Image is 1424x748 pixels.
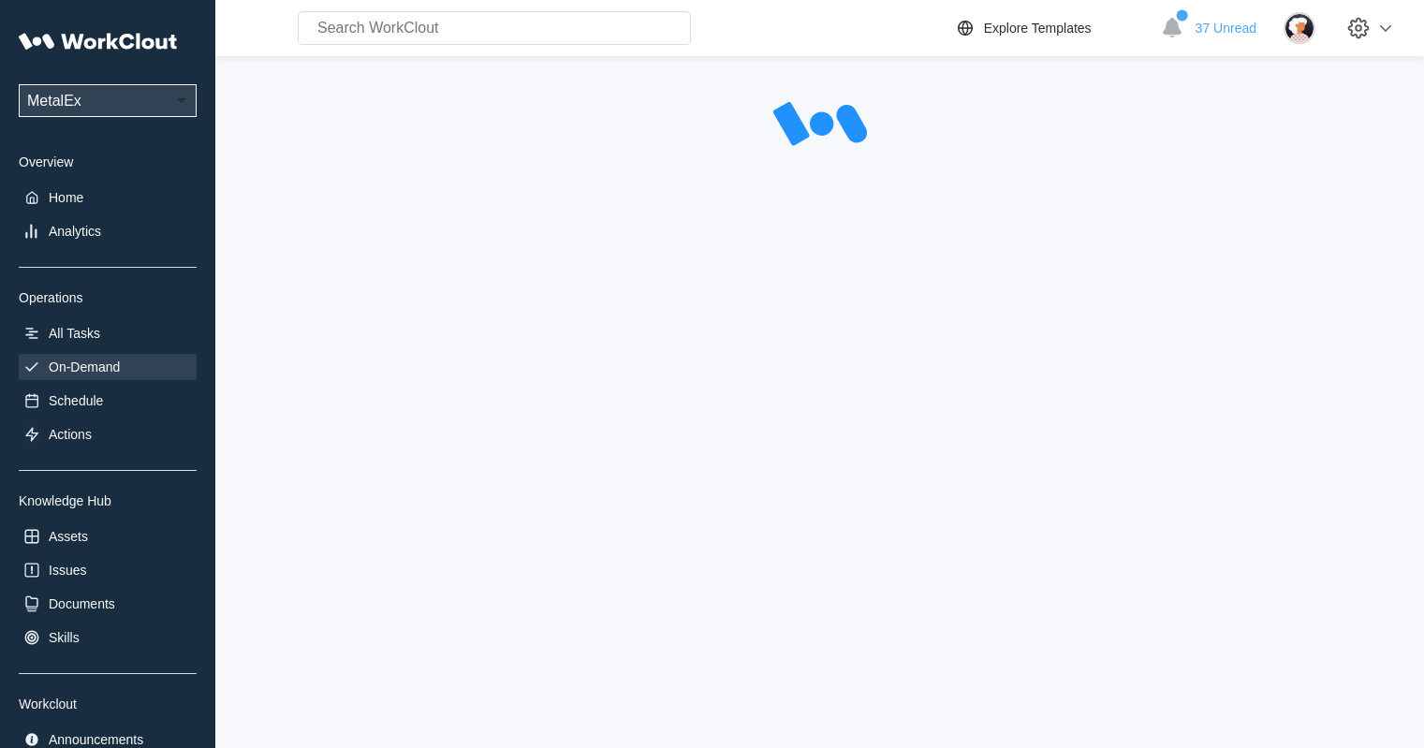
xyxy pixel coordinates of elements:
div: Skills [49,630,80,645]
div: On-Demand [49,359,120,374]
a: Analytics [19,218,197,244]
div: Knowledge Hub [19,493,197,508]
div: Assets [49,529,88,544]
a: Actions [19,421,197,447]
input: Search WorkClout [298,11,691,45]
div: Documents [49,596,115,611]
div: Explore Templates [984,21,1092,36]
div: Schedule [49,393,103,408]
a: Schedule [19,388,197,414]
a: Assets [19,523,197,550]
div: Workclout [19,697,197,711]
div: Operations [19,290,197,305]
div: Issues [49,563,86,578]
a: On-Demand [19,354,197,380]
div: Overview [19,154,197,169]
a: Skills [19,624,197,651]
a: Issues [19,557,197,583]
img: user-4.png [1284,12,1315,44]
div: Announcements [49,732,143,747]
div: Home [49,190,83,205]
a: Explore Templates [954,17,1152,39]
a: All Tasks [19,320,197,346]
a: Documents [19,591,197,617]
span: 37 Unread [1196,21,1256,36]
div: Analytics [49,224,101,239]
div: Actions [49,427,92,442]
div: All Tasks [49,326,100,341]
a: Home [19,184,197,211]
